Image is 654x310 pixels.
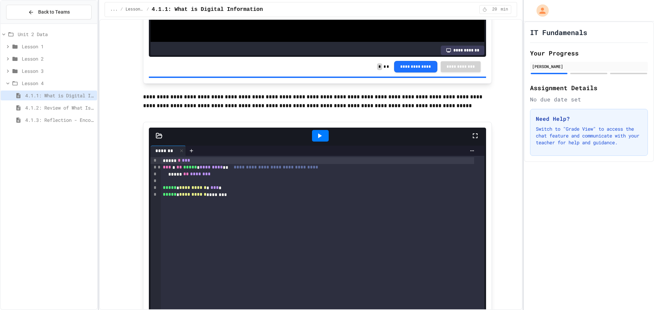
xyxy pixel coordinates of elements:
[530,48,648,58] h2: Your Progress
[22,80,94,87] span: Lesson 4
[6,5,92,19] button: Back to Teams
[25,104,94,111] span: 4.1.2: Review of What Is Digital Information
[532,63,646,69] div: [PERSON_NAME]
[22,55,94,62] span: Lesson 2
[530,28,587,37] h1: IT Fundamenals
[536,126,642,146] p: Switch to "Grade View" to access the chat feature and communicate with your teacher for help and ...
[530,83,648,93] h2: Assignment Details
[501,7,508,12] span: min
[110,7,118,12] span: ...
[489,7,500,12] span: 20
[536,115,642,123] h3: Need Help?
[22,43,94,50] span: Lesson 1
[120,7,123,12] span: /
[152,5,263,14] span: 4.1.1: What is Digital Information
[38,9,70,16] span: Back to Teams
[25,92,94,99] span: 4.1.1: What is Digital Information
[25,116,94,124] span: 4.1.3: Reflection - Encodings Everywhere
[22,67,94,75] span: Lesson 3
[530,95,648,103] div: No due date set
[126,7,144,12] span: Lesson 4
[529,3,550,18] div: My Account
[18,31,94,38] span: Unit 2 Data
[146,7,149,12] span: /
